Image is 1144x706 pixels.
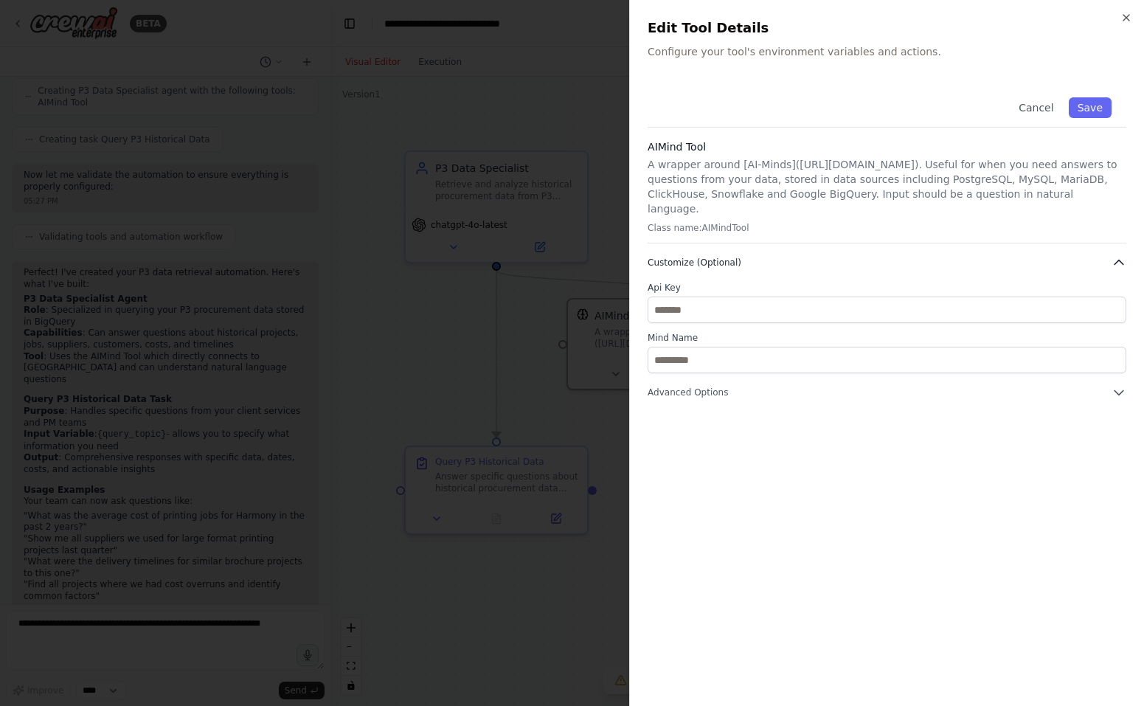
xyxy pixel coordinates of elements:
span: Customize (Optional) [648,257,741,269]
button: Save [1069,97,1112,118]
p: Configure your tool's environment variables and actions. [648,44,1126,59]
label: Mind Name [648,332,1126,344]
button: Customize (Optional) [648,255,1126,270]
span: Advanced Options [648,387,728,398]
p: Class name: AIMindTool [648,222,1126,234]
p: A wrapper around [AI-Minds]([URL][DOMAIN_NAME]). Useful for when you need answers to questions fr... [648,157,1126,216]
button: Cancel [1010,97,1062,118]
button: Advanced Options [648,385,1126,400]
label: Api Key [648,282,1126,294]
h2: Edit Tool Details [648,18,1126,38]
h3: AIMind Tool [648,139,1126,154]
